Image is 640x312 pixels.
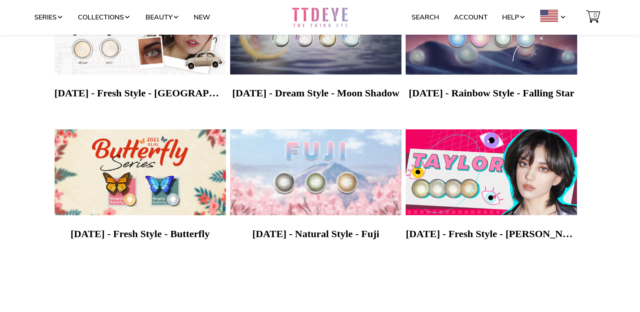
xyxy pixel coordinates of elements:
[230,225,401,251] p: [DATE] - Natural Style - Fuji
[34,9,63,25] a: Series
[406,129,577,251] a: [DATE] - Fresh Style - [PERSON_NAME]
[146,9,179,25] a: Beauty
[540,10,558,22] img: USD.png
[230,129,401,251] a: [DATE] - Natural Style - Fuji
[502,9,526,25] a: Help
[55,85,226,110] p: [DATE] - Fresh Style - [GEOGRAPHIC_DATA]
[230,85,401,110] p: [DATE] - Dream Style - Moon Shadow
[55,225,226,251] p: [DATE] - Fresh Style - Butterfly
[194,9,210,25] a: New
[581,9,606,25] a: 0
[453,9,487,25] a: Account
[406,85,577,110] p: [DATE] - Rainbow Style - Falling Star
[591,8,599,24] span: 0
[412,9,439,25] a: Search
[55,129,226,251] a: [DATE] - Fresh Style - Butterfly
[406,225,577,251] p: [DATE] - Fresh Style - [PERSON_NAME]
[78,9,131,25] a: Collections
